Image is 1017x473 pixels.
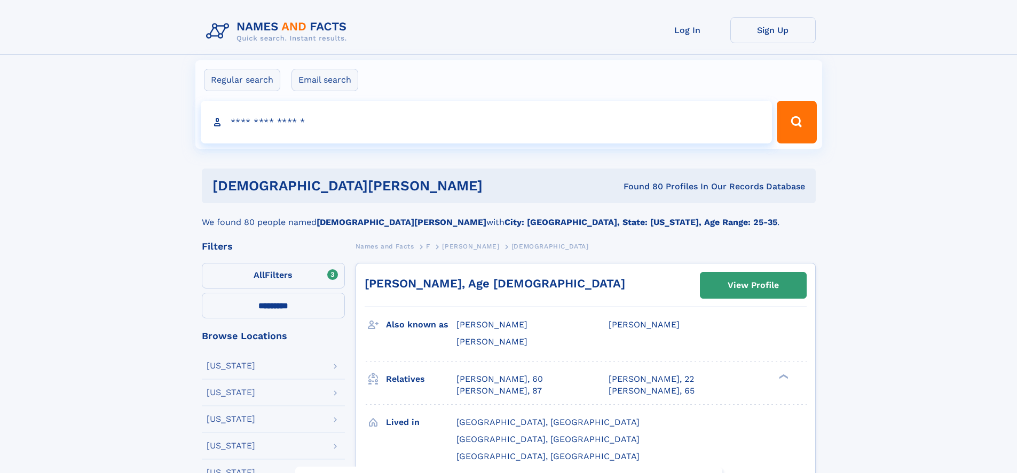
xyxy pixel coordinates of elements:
h1: [DEMOGRAPHIC_DATA][PERSON_NAME] [212,179,553,193]
span: [GEOGRAPHIC_DATA], [GEOGRAPHIC_DATA] [456,417,640,427]
a: View Profile [700,272,806,298]
a: F [426,239,430,253]
span: F [426,243,430,250]
div: [US_STATE] [207,442,255,450]
div: We found 80 people named with . [202,203,816,229]
b: City: [GEOGRAPHIC_DATA], State: [US_STATE], Age Range: 25-35 [504,217,777,227]
img: Logo Names and Facts [202,17,356,46]
a: [PERSON_NAME], 87 [456,385,542,397]
label: Regular search [204,69,280,91]
div: View Profile [728,273,779,298]
a: [PERSON_NAME], 65 [609,385,695,397]
h3: Relatives [386,370,456,388]
input: search input [201,101,772,143]
a: Names and Facts [356,239,414,253]
h3: Lived in [386,413,456,431]
span: [PERSON_NAME] [456,319,527,330]
a: [PERSON_NAME], 60 [456,373,543,385]
div: Browse Locations [202,331,345,341]
a: [PERSON_NAME], 22 [609,373,694,385]
b: [DEMOGRAPHIC_DATA][PERSON_NAME] [317,217,486,227]
a: [PERSON_NAME] [442,239,499,253]
span: [PERSON_NAME] [609,319,680,330]
div: Filters [202,242,345,251]
div: Found 80 Profiles In Our Records Database [553,181,805,193]
div: [US_STATE] [207,362,255,370]
span: [GEOGRAPHIC_DATA], [GEOGRAPHIC_DATA] [456,451,640,461]
div: ❯ [776,373,789,380]
span: All [254,270,265,280]
button: Search Button [777,101,816,143]
div: [US_STATE] [207,388,255,397]
h3: Also known as [386,316,456,334]
span: [GEOGRAPHIC_DATA], [GEOGRAPHIC_DATA] [456,434,640,444]
label: Filters [202,263,345,288]
span: [PERSON_NAME] [456,336,527,347]
div: [US_STATE] [207,415,255,423]
a: Sign Up [730,17,816,43]
span: [PERSON_NAME] [442,243,499,250]
span: [DEMOGRAPHIC_DATA] [511,243,589,250]
label: Email search [291,69,358,91]
a: [PERSON_NAME], Age [DEMOGRAPHIC_DATA] [365,277,625,290]
a: Log In [645,17,730,43]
